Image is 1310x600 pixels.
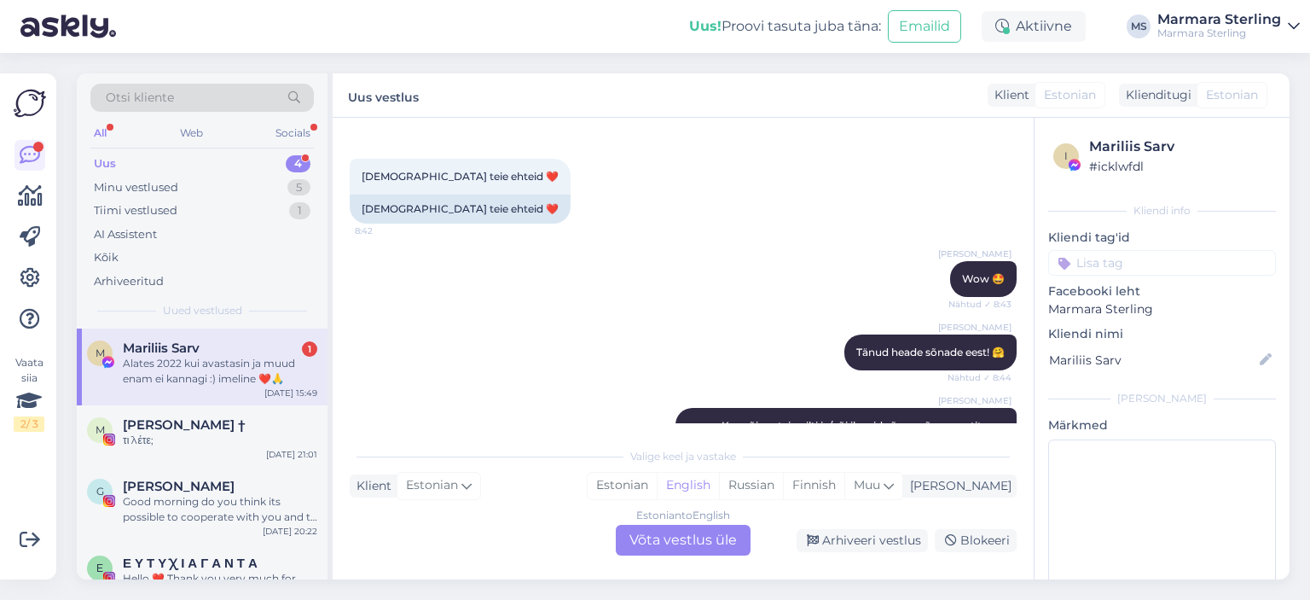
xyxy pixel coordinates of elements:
div: Marmara Sterling [1157,13,1281,26]
span: Otsi kliente [106,89,174,107]
label: Uus vestlus [348,84,419,107]
div: Web [177,122,206,144]
div: [PERSON_NAME] [1048,391,1276,406]
div: Socials [272,122,314,144]
div: Blokeeri [935,529,1017,552]
div: MS [1127,15,1151,38]
b: Uus! [689,18,722,34]
input: Lisa tag [1048,250,1276,276]
span: G [96,485,104,498]
div: Proovi tasuta juba täna: [689,16,881,37]
span: [PERSON_NAME] [938,321,1011,334]
div: [DATE] 20:22 [263,525,317,538]
span: Mariliis Sarv [123,341,200,356]
div: 5 [287,179,310,196]
div: [DEMOGRAPHIC_DATA] teie ehteid ❤️ [350,195,571,224]
input: Lisa nimi [1049,351,1256,370]
div: Arhiveeri vestlus [797,529,928,552]
span: Wow 🤩 [962,272,1005,285]
span: [PERSON_NAME] [938,248,1011,260]
span: M [96,423,105,436]
div: Aktiivne [982,11,1086,42]
button: Emailid [888,10,961,43]
div: Arhiveeritud [94,273,164,290]
div: Minu vestlused [94,179,178,196]
span: 8:42 [355,224,419,237]
div: 1 [302,341,317,357]
span: [PERSON_NAME] [938,394,1011,407]
span: Estonian [1044,86,1096,104]
span: Muu [854,477,880,492]
div: 1 [289,202,310,219]
div: Võta vestlus üle [616,525,751,556]
p: Facebooki leht [1048,283,1276,300]
span: Giuliana Cazzaniga [123,479,235,494]
div: Uus [94,155,116,172]
div: 4 [286,155,310,172]
span: Tänud heade sõnade eest! 🤗 [856,346,1005,358]
p: Marmara Sterling [1048,300,1276,318]
div: Finnish [783,473,844,498]
span: Kas võime teie pilti ja/või ilusaid sõnu mõnes postituses kasutada? [722,419,1007,447]
a: Marmara SterlingMarmara Sterling [1157,13,1300,40]
div: # icklwfdl [1089,157,1271,176]
div: Marmara Sterling [1157,26,1281,40]
div: Alates 2022 kui avastasin ja muud enam ei kannagi :) imeline ❤️🙏 [123,356,317,387]
div: English [657,473,719,498]
div: [PERSON_NAME] [903,477,1011,495]
img: Askly Logo [14,87,46,119]
p: Märkmed [1048,417,1276,434]
div: Estonian to English [636,508,730,523]
div: [DATE] 21:01 [266,448,317,461]
span: M [96,347,105,359]
span: [DEMOGRAPHIC_DATA] teie ehteid ❤️ [362,170,559,183]
div: [DATE] 15:49 [264,387,317,399]
span: Ε Υ Τ Υ Χ Ι Α Γ Α Ν Τ Α [123,556,258,571]
div: τι λέτε; [123,433,317,448]
span: Ε [96,562,103,574]
div: All [90,122,110,144]
span: Estonian [1206,86,1258,104]
div: Klient [350,477,391,495]
div: Kliendi info [1048,203,1276,218]
span: Estonian [406,476,458,495]
div: Valige keel ja vastake [350,449,1017,464]
div: AI Assistent [94,226,157,243]
div: Mariliis Sarv [1089,137,1271,157]
p: Kliendi tag'id [1048,229,1276,247]
div: Tiimi vestlused [94,202,177,219]
div: Vaata siia [14,355,44,432]
p: Kliendi nimi [1048,325,1276,343]
div: 2 / 3 [14,417,44,432]
div: Klienditugi [1119,86,1191,104]
div: Russian [719,473,783,498]
span: Nähtud ✓ 8:43 [948,298,1011,311]
div: Good morning do you think its possible to cooperate with you and to sponsor yr products on my Ins... [123,494,317,525]
div: Estonian [588,473,657,498]
div: Klient [988,86,1029,104]
span: Manos Stauroulakis † [123,417,246,433]
span: Uued vestlused [163,303,242,318]
div: Kõik [94,249,119,266]
span: i [1064,149,1068,162]
span: Nähtud ✓ 8:44 [948,371,1011,384]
